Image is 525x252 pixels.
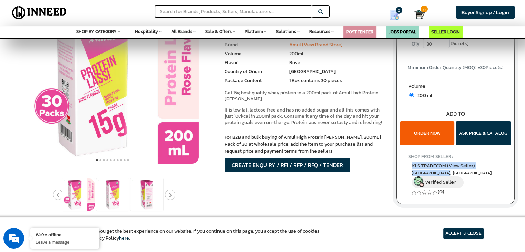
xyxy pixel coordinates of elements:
button: Previous [53,190,63,200]
li: : [273,41,289,48]
span: Solutions [276,28,296,35]
span: Minimum Order Quantity (MOQ) = Piece(s) [408,64,504,71]
img: Show My Quotes [389,10,400,20]
button: 3 [102,157,106,164]
span: 0 [396,7,402,14]
button: 10 [126,157,130,164]
a: Amul (View Brand Store) [289,41,343,48]
span: Hospitality [135,28,158,35]
a: KLS TRADECOM (View Seller) [GEOGRAPHIC_DATA], [GEOGRAPHIC_DATA] Verified Seller [412,162,499,188]
div: Leave a message [36,39,116,48]
li: : [273,59,289,66]
p: Get 15g best quality whey protein in a 200ml pack of Amul High Protein [PERSON_NAME]. [225,90,386,102]
span: Buyer Signup / Login [461,8,509,16]
p: Leave a message [36,239,94,245]
span: KLS TRADECOM [412,162,475,169]
button: 2 [99,157,102,164]
p: For B2B and bulk buying of Amul High Protein [PERSON_NAME], 200mL | Pack of 30 at wholesale price... [225,134,386,155]
a: my Quotes 0 [380,7,414,23]
img: Inneed.Market [9,4,69,21]
img: salesiqlogo_leal7QplfZFryJ6FIlVepeu7OftD7mt8q6exU6-34PB8prfIgodN67KcxXM9Y7JQ_.png [48,167,52,171]
em: Submit [101,198,125,207]
button: 1 [95,157,99,164]
button: ASK PRICE & CATALOG [456,121,511,145]
li: [GEOGRAPHIC_DATA] [289,68,386,75]
button: 6 [113,157,116,164]
a: JOBS PORTAL [389,29,416,35]
span: We are offline. Please leave us a message. [14,80,120,149]
li: Volume [225,50,273,57]
a: POST TENDER [346,29,373,35]
article: We use cookies to ensure you get the best experience on our website. If you continue on this page... [41,228,321,242]
em: Driven by SalesIQ [54,166,88,171]
img: Amul High Protein Rose Lassi, 200mL [96,178,129,211]
img: Amul High Protein Rose Lassi, 200mL [130,178,163,211]
div: ADD TO [397,110,514,118]
span: 0 [421,6,428,12]
li: Country of Origin [225,68,273,75]
article: ACCEPT & CLOSE [443,228,484,239]
li: : [273,68,289,75]
button: ORDER NOW [400,121,454,145]
span: SHOP BY CATEGORY [76,28,117,35]
a: Buyer Signup / Login [456,6,515,19]
h4: SHOP FROM SELLER: [408,154,503,159]
input: Search for Brands, Products, Sellers, Manufacturers... [155,5,312,18]
button: 7 [116,157,119,164]
a: Cart 0 [414,7,419,22]
button: 9 [123,157,126,164]
label: Qty [408,39,423,49]
img: logo_Zg8I0qSkbAqR2WFHt3p6CTuqpyXMFPubPcD2OT02zFN43Cy9FUNNG3NEPhM_Q1qe_.png [12,41,29,45]
li: : [273,50,289,57]
button: 4 [106,157,109,164]
span: Piece(s) [451,39,469,49]
div: Minimize live chat window [113,3,130,20]
span: 30 [480,64,486,71]
img: Amul High Protein Rose Lassi, 200mL [62,178,95,211]
span: Resources [309,28,330,35]
li: Flavor [225,59,273,66]
li: Brand [225,41,273,48]
li: 1 Box contains 30 pieces [289,77,386,84]
label: Volume [408,83,503,91]
button: 5 [109,157,113,164]
a: here [119,234,129,242]
li: Package Content [225,77,273,84]
button: 8 [119,157,123,164]
span: 200 ml [414,92,432,99]
span: Verified Seller [425,178,456,186]
li: : [273,77,289,84]
a: (0) [438,188,444,195]
li: Rose [289,59,386,66]
p: It is low fat, lactose free and has no added sugar and all this comes with just 107kcal in 200ml ... [225,107,386,126]
img: inneed-verified-seller-icon.png [414,176,424,187]
button: Next [165,190,175,200]
span: East Delhi [412,170,499,176]
span: All Brands [171,28,192,35]
div: We're offline [36,231,94,238]
span: Platform [245,28,263,35]
textarea: Type your message and click 'Submit' [3,174,132,198]
a: SELLER LOGIN [431,29,460,35]
span: Sale & Offers [205,28,232,35]
li: 200ml [289,50,386,57]
img: Cart [414,9,425,20]
button: CREATE ENQUIRY / RFI / RFP / RFQ / TENDER [225,158,350,172]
